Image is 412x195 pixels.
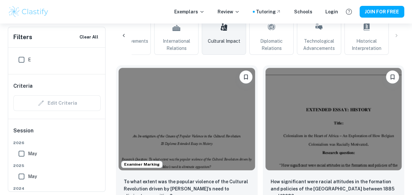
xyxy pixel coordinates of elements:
[360,6,404,18] button: JOIN FOR FREE
[347,37,386,52] span: Historical Interpretation
[252,37,291,52] span: Diplomatic Relations
[294,8,312,15] a: Schools
[239,70,252,83] button: Please log in to bookmark exemplars
[13,82,33,90] h6: Criteria
[265,68,402,170] img: History EE example thumbnail: How significant were racial attitudes in
[78,32,100,42] button: Clear All
[256,8,281,15] a: Tutoring
[174,8,205,15] p: Exemplars
[325,8,338,15] a: Login
[28,150,37,157] span: May
[121,161,162,167] span: Examiner Marking
[218,8,240,15] p: Review
[157,37,195,52] span: International Relations
[13,33,32,42] h6: Filters
[207,37,240,45] span: Cultural Impact
[343,6,354,17] button: Help and Feedback
[300,37,338,52] span: Technological Advancements
[28,173,37,180] span: May
[13,186,101,191] span: 2024
[8,5,49,18] img: Clastify logo
[13,127,101,140] h6: Session
[119,68,255,170] img: History EE example thumbnail: To what extent was the popular violence
[28,56,31,63] span: E
[13,140,101,146] span: 2026
[386,70,399,83] button: Please log in to bookmark exemplars
[13,163,101,169] span: 2025
[13,95,101,111] div: Criteria filters are unavailable when searching by topic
